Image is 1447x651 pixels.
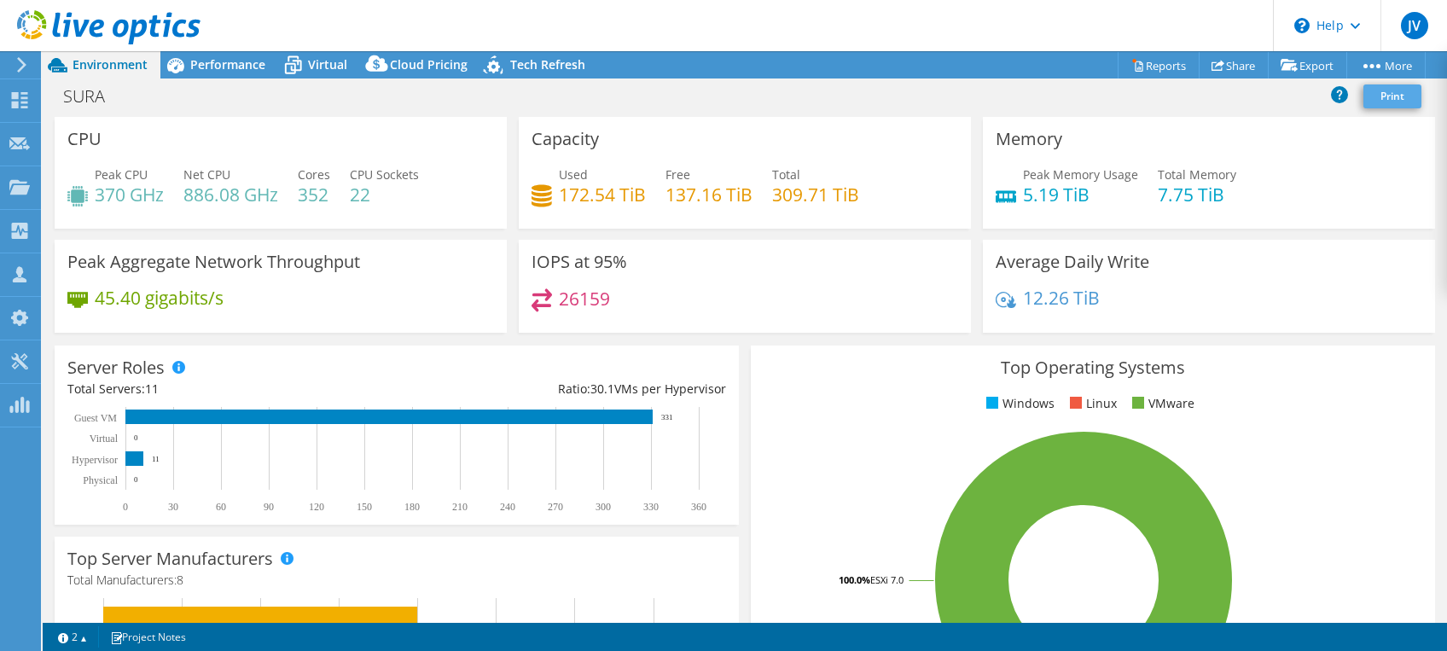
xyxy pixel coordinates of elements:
span: Net CPU [183,166,230,183]
span: JV [1401,12,1428,39]
h3: Memory [996,130,1062,148]
h3: Peak Aggregate Network Throughput [67,253,360,271]
text: 0 [123,501,128,513]
span: Cloud Pricing [390,56,468,73]
span: Used [559,166,588,183]
li: Windows [982,394,1055,413]
a: More [1346,52,1426,78]
h3: Top Server Manufacturers [67,549,273,568]
text: Hypervisor [72,454,118,466]
li: VMware [1128,394,1194,413]
h4: 352 [298,185,330,204]
span: Peak CPU [95,166,148,183]
a: Share [1199,52,1269,78]
span: Virtual [308,56,347,73]
h4: 22 [350,185,419,204]
h4: 12.26 TiB [1023,288,1100,307]
span: 8 [177,572,183,588]
h4: 137.16 TiB [665,185,753,204]
text: HPE [76,622,96,634]
h4: 26159 [559,289,610,308]
text: 180 [404,501,420,513]
h4: 45.40 gigabits/s [95,288,224,307]
text: 11 [152,455,160,463]
li: Linux [1066,394,1117,413]
span: Total Memory [1158,166,1236,183]
span: 30.1 [590,381,614,397]
a: Reports [1118,52,1200,78]
text: 0 [134,433,138,442]
tspan: ESXi 7.0 [870,573,904,586]
h3: Average Daily Write [996,253,1149,271]
h3: CPU [67,130,102,148]
text: Virtual [90,433,119,445]
text: 300 [596,501,611,513]
span: Environment [73,56,148,73]
h4: 7.75 TiB [1158,185,1236,204]
h3: Top Operating Systems [764,358,1422,377]
text: 150 [357,501,372,513]
h3: IOPS at 95% [532,253,627,271]
h3: Server Roles [67,358,165,377]
h4: 5.19 TiB [1023,185,1138,204]
h4: 172.54 TiB [559,185,646,204]
text: 360 [691,501,706,513]
span: Performance [190,56,265,73]
h4: Total Manufacturers: [67,571,726,590]
text: 331 [661,413,673,421]
tspan: 100.0% [839,573,870,586]
div: Total Servers: [67,380,397,398]
text: 0 [134,475,138,484]
span: Peak Memory Usage [1023,166,1138,183]
text: 330 [643,501,659,513]
span: Cores [298,166,330,183]
text: Physical [83,474,118,486]
h4: 370 GHz [95,185,164,204]
a: Export [1268,52,1347,78]
span: 11 [145,381,159,397]
h3: Capacity [532,130,599,148]
a: Project Notes [98,626,198,648]
h4: 309.71 TiB [772,185,859,204]
span: Tech Refresh [510,56,585,73]
text: 90 [264,501,274,513]
text: 30 [168,501,178,513]
span: Total [772,166,800,183]
span: Free [665,166,690,183]
text: Guest VM [74,412,117,424]
a: Print [1363,84,1421,108]
div: Ratio: VMs per Hypervisor [397,380,726,398]
text: 60 [216,501,226,513]
svg: \n [1294,18,1310,33]
text: 270 [548,501,563,513]
span: CPU Sockets [350,166,419,183]
h1: SURA [55,87,131,106]
text: 240 [500,501,515,513]
text: 120 [309,501,324,513]
text: 4 [426,622,431,632]
text: 210 [452,501,468,513]
h4: 886.08 GHz [183,185,278,204]
a: 2 [46,626,99,648]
